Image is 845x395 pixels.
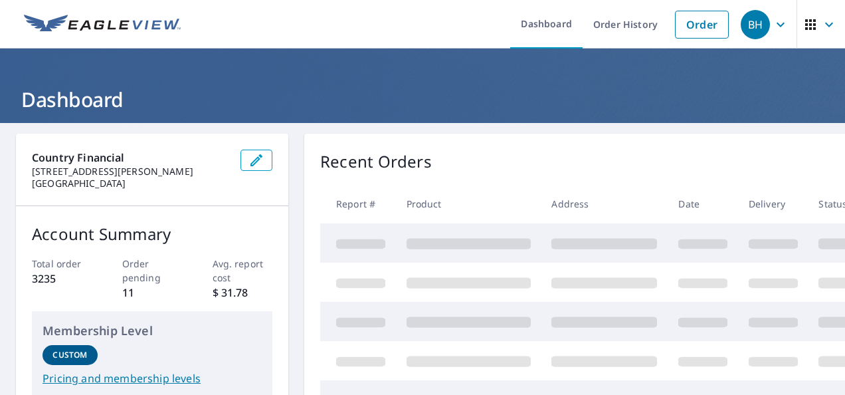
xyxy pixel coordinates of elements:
[213,257,273,285] p: Avg. report cost
[32,222,272,246] p: Account Summary
[320,184,396,223] th: Report #
[24,15,181,35] img: EV Logo
[32,150,230,166] p: Country Financial
[741,10,770,39] div: BH
[396,184,541,223] th: Product
[320,150,432,174] p: Recent Orders
[32,178,230,190] p: [GEOGRAPHIC_DATA]
[541,184,668,223] th: Address
[32,271,92,287] p: 3235
[32,257,92,271] p: Total order
[668,184,738,223] th: Date
[43,322,262,340] p: Membership Level
[52,349,87,361] p: Custom
[32,166,230,178] p: [STREET_ADDRESS][PERSON_NAME]
[16,86,829,113] h1: Dashboard
[738,184,808,223] th: Delivery
[43,370,262,386] a: Pricing and membership levels
[122,257,183,285] p: Order pending
[675,11,729,39] a: Order
[213,285,273,301] p: $ 31.78
[122,285,183,301] p: 11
